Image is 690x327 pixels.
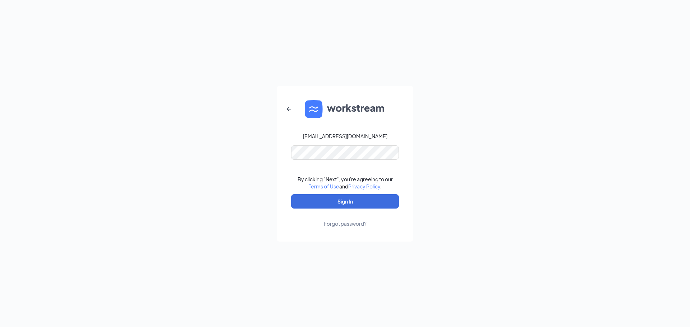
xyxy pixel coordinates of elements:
[324,220,367,227] div: Forgot password?
[280,101,298,118] button: ArrowLeftNew
[303,132,387,140] div: [EMAIL_ADDRESS][DOMAIN_NAME]
[291,194,399,209] button: Sign In
[324,209,367,227] a: Forgot password?
[285,105,293,113] svg: ArrowLeftNew
[298,176,393,190] div: By clicking "Next", you're agreeing to our and .
[309,183,339,190] a: Terms of Use
[305,100,385,118] img: WS logo and Workstream text
[348,183,380,190] a: Privacy Policy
